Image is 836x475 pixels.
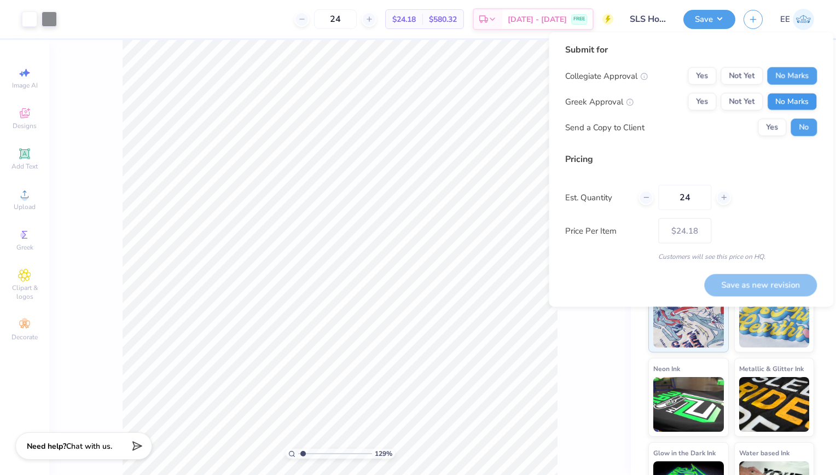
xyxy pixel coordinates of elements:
[653,447,716,459] span: Glow in the Dark Ink
[14,202,36,211] span: Upload
[739,447,789,459] span: Water based Ink
[653,363,680,374] span: Neon Ink
[375,449,392,459] span: 129 %
[565,191,630,204] label: Est. Quantity
[66,441,112,451] span: Chat with us.
[793,9,814,30] img: Ella Eskridge
[314,9,357,29] input: – –
[791,119,817,136] button: No
[5,283,44,301] span: Clipart & logos
[565,252,817,262] div: Customers will see this price on HQ.
[11,162,38,171] span: Add Text
[683,10,735,29] button: Save
[721,93,763,111] button: Not Yet
[16,243,33,252] span: Greek
[392,14,416,25] span: $24.18
[27,441,66,451] strong: Need help?
[13,121,37,130] span: Designs
[565,43,817,56] div: Submit for
[739,293,810,347] img: Puff Ink
[739,377,810,432] img: Metallic & Glitter Ink
[688,93,716,111] button: Yes
[780,9,814,30] a: EE
[653,377,724,432] img: Neon Ink
[565,121,645,134] div: Send a Copy to Client
[429,14,457,25] span: $580.32
[565,153,817,166] div: Pricing
[508,14,567,25] span: [DATE] - [DATE]
[688,67,716,85] button: Yes
[12,81,38,90] span: Image AI
[780,13,790,26] span: EE
[739,363,804,374] span: Metallic & Glitter Ink
[758,119,786,136] button: Yes
[721,67,763,85] button: Not Yet
[573,15,585,23] span: FREE
[653,293,724,347] img: Standard
[565,69,648,82] div: Collegiate Approval
[767,67,817,85] button: No Marks
[767,93,817,111] button: No Marks
[565,224,650,237] label: Price Per Item
[565,95,634,108] div: Greek Approval
[11,333,38,341] span: Decorate
[622,8,675,30] input: Untitled Design
[658,185,711,210] input: – –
